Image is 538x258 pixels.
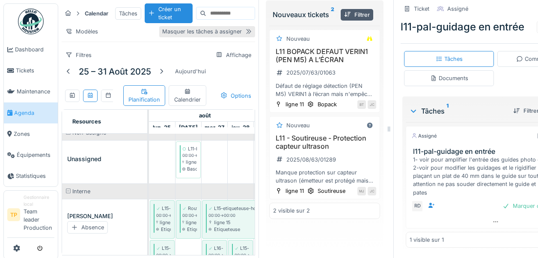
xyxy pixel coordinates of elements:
div: ligne 11 [182,159,197,165]
a: Agenda [4,102,58,123]
div: Manque protection sur capteur ultrason (émetteur est protégé mais pas le récepteur) [273,168,376,185]
div: Affichage [212,49,255,61]
strong: Calendar [81,9,112,18]
div: Gestionnaire local [24,194,54,207]
div: Défaut de réglage détection (PEN M5) VERIN1 à l’écran mais n'empêche pas de tourner [273,82,376,98]
div: Assigné [411,132,437,140]
sup: 2 [331,9,334,20]
div: L15-soutireuse robinet 29 [240,245,297,252]
div: Etiqueteuse [208,226,275,233]
small: 00:00 -> 00:00 [208,213,235,219]
span: Interne [72,188,90,195]
div: [PERSON_NAME] [67,212,142,221]
div: 2 visible sur 2 [273,207,310,215]
a: TP Gestionnaire localTeam leader Production [7,194,54,237]
div: Nouveau [286,121,310,129]
a: 25 août 2025 [151,122,173,133]
small: 00:00 -> 01:00 [156,213,182,219]
a: Statistiques [4,165,58,186]
div: Basculeur Préformes [182,165,197,172]
div: 2025/08/63/01289 [286,156,336,164]
a: 27 août 2025 [202,122,226,133]
div: Bopack [318,100,337,108]
a: 25 août 2025 [197,110,213,121]
div: Tâches [115,7,141,20]
div: L15-etiqueteuse rouleau [162,245,214,252]
div: Unassigned [67,154,142,163]
small: 00:00 -> 23:59 [182,153,209,159]
div: L11-basculeur préforme [188,145,239,152]
div: ligne 15 [208,219,275,226]
div: ligne 16 [182,219,197,226]
span: Resources [72,118,101,125]
div: Nouveau [286,35,310,43]
span: Zones [14,130,54,138]
div: Assigné [447,5,468,13]
span: Maintenance [17,87,54,96]
div: BT [357,100,366,109]
sup: 1 [446,106,449,116]
a: 29 août 2025 [254,122,279,133]
div: Tâches [409,106,506,116]
a: Tickets [4,60,58,81]
span: Dashboard [15,45,54,54]
a: Zones [4,123,58,144]
div: L16-dévisseuse-placer le nouvel enroulleur d'air pour remplacer le tuyaux rouge [214,245,389,252]
img: Badge_color-CXgf-gQk.svg [18,9,44,34]
div: ligne 15 [156,219,171,226]
a: Dashboard [4,39,58,60]
a: 26 août 2025 [177,122,200,133]
small: 00:00 -> 01:00 [182,213,208,219]
div: Etiqueteuse [182,226,197,233]
div: L15-etiqueteuse-hotte [214,205,262,212]
div: Planification [127,87,161,104]
a: Équipements [4,144,58,165]
div: Tâches [436,55,463,63]
div: Masquer les tâches à assigner [162,27,242,36]
div: JC [368,100,376,109]
h3: L11 BOPACK DEFAUT VERIN1 (PEN M5) A L’ÉCRAN [273,48,376,64]
h3: L11 - Soutireuse - Protection capteur ultrason [273,134,376,150]
div: Filtres [62,49,95,61]
div: Filtrer [341,9,373,21]
span: Statistiques [16,172,54,180]
div: Nouveaux tickets [273,9,337,20]
span: Tickets [16,66,54,75]
li: Team leader Production [24,194,54,235]
div: Absence [67,221,108,234]
div: L15-etiqueteuse rouleau [162,205,214,212]
h5: 25 – 31 août 2025 [79,66,151,77]
span: Agenda [14,109,54,117]
div: Calendrier [172,87,202,104]
div: Documents [430,74,468,82]
div: JC [368,187,376,195]
div: Ticket [414,5,429,13]
div: Options [217,90,255,102]
div: Soutireuse [318,187,345,195]
div: MJ [357,187,366,195]
div: RD [411,200,423,212]
li: TP [7,208,20,221]
div: Routine cylindre 0.25L [188,205,237,212]
a: 28 août 2025 [229,122,252,133]
div: Etiqueteuse [156,226,171,233]
div: ligne 11 [285,187,304,195]
div: 1 visible sur 1 [410,236,444,244]
span: Équipements [17,151,54,159]
a: Maintenance [4,81,58,102]
div: ligne 11 [285,100,304,108]
div: Aujourd'hui [172,66,209,77]
div: Créer un ticket [145,3,193,23]
div: 2025/07/63/01063 [286,69,336,77]
div: Modèles [62,25,102,38]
